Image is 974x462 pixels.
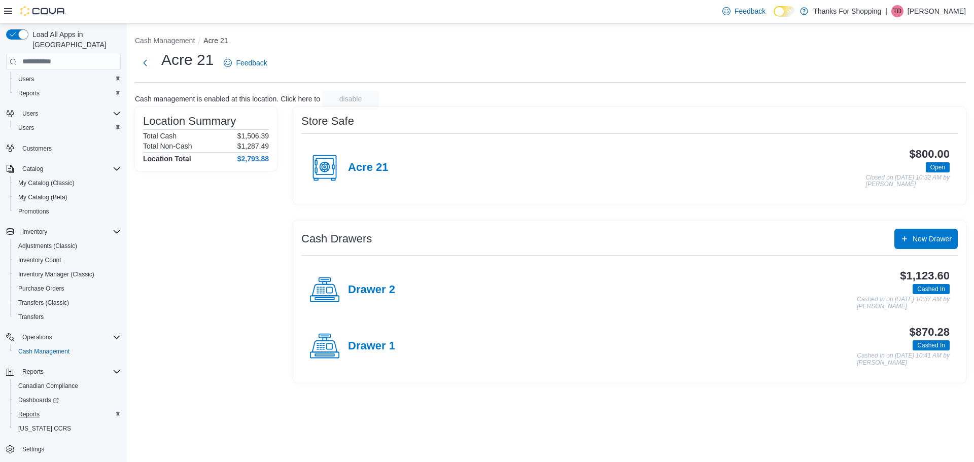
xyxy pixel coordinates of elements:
[10,281,125,296] button: Purchase Orders
[14,268,98,280] a: Inventory Manager (Classic)
[2,141,125,156] button: Customers
[22,145,52,153] span: Customers
[14,205,121,218] span: Promotions
[14,122,38,134] a: Users
[10,344,125,359] button: Cash Management
[18,443,48,455] a: Settings
[18,142,121,155] span: Customers
[2,365,125,379] button: Reports
[14,254,121,266] span: Inventory Count
[18,163,121,175] span: Catalog
[18,299,69,307] span: Transfers (Classic)
[14,73,38,85] a: Users
[18,207,49,216] span: Promotions
[718,1,770,21] a: Feedback
[14,191,121,203] span: My Catalog (Beta)
[22,445,44,453] span: Settings
[926,162,950,172] span: Open
[135,37,195,45] button: Cash Management
[18,75,34,83] span: Users
[22,228,47,236] span: Inventory
[14,408,121,420] span: Reports
[18,424,71,433] span: [US_STATE] CCRS
[2,225,125,239] button: Inventory
[14,177,79,189] a: My Catalog (Classic)
[913,284,950,294] span: Cashed In
[236,58,267,68] span: Feedback
[10,239,125,253] button: Adjustments (Classic)
[891,5,903,17] div: Tyler Dirks
[913,340,950,350] span: Cashed In
[10,407,125,421] button: Reports
[14,87,44,99] a: Reports
[14,282,68,295] a: Purchase Orders
[2,442,125,456] button: Settings
[18,124,34,132] span: Users
[18,256,61,264] span: Inventory Count
[135,53,155,73] button: Next
[135,95,320,103] p: Cash management is enabled at this location. Click here to
[28,29,121,50] span: Load All Apps in [GEOGRAPHIC_DATA]
[237,142,269,150] p: $1,287.49
[10,190,125,204] button: My Catalog (Beta)
[18,242,77,250] span: Adjustments (Classic)
[22,110,38,118] span: Users
[2,162,125,176] button: Catalog
[22,368,44,376] span: Reports
[18,108,42,120] button: Users
[18,410,40,418] span: Reports
[10,421,125,436] button: [US_STATE] CCRS
[18,226,51,238] button: Inventory
[18,285,64,293] span: Purchase Orders
[10,267,125,281] button: Inventory Manager (Classic)
[301,115,354,127] h3: Store Safe
[14,408,44,420] a: Reports
[22,333,52,341] span: Operations
[18,143,56,155] a: Customers
[14,297,73,309] a: Transfers (Classic)
[322,91,379,107] button: disable
[237,132,269,140] p: $1,506.39
[348,340,395,353] h4: Drawer 1
[910,148,950,160] h3: $800.00
[20,6,66,16] img: Cova
[913,234,952,244] span: New Drawer
[18,226,121,238] span: Inventory
[813,5,881,17] p: Thanks For Shopping
[14,394,63,406] a: Dashboards
[18,331,121,343] span: Operations
[348,161,388,174] h4: Acre 21
[143,142,192,150] h6: Total Non-Cash
[10,72,125,86] button: Users
[10,204,125,219] button: Promotions
[18,270,94,278] span: Inventory Manager (Classic)
[866,174,950,188] p: Closed on [DATE] 10:32 AM by [PERSON_NAME]
[10,86,125,100] button: Reports
[14,254,65,266] a: Inventory Count
[18,163,47,175] button: Catalog
[774,6,795,17] input: Dark Mode
[18,193,67,201] span: My Catalog (Beta)
[857,296,950,310] p: Cashed In on [DATE] 10:37 AM by [PERSON_NAME]
[14,240,121,252] span: Adjustments (Classic)
[2,106,125,121] button: Users
[14,282,121,295] span: Purchase Orders
[22,165,43,173] span: Catalog
[18,366,121,378] span: Reports
[18,443,121,455] span: Settings
[894,229,958,249] button: New Drawer
[10,379,125,393] button: Canadian Compliance
[14,345,74,358] a: Cash Management
[2,330,125,344] button: Operations
[18,89,40,97] span: Reports
[908,5,966,17] p: [PERSON_NAME]
[14,191,72,203] a: My Catalog (Beta)
[301,233,372,245] h3: Cash Drawers
[339,94,362,104] span: disable
[14,311,48,323] a: Transfers
[10,296,125,310] button: Transfers (Classic)
[14,422,121,435] span: Washington CCRS
[14,345,121,358] span: Cash Management
[10,176,125,190] button: My Catalog (Classic)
